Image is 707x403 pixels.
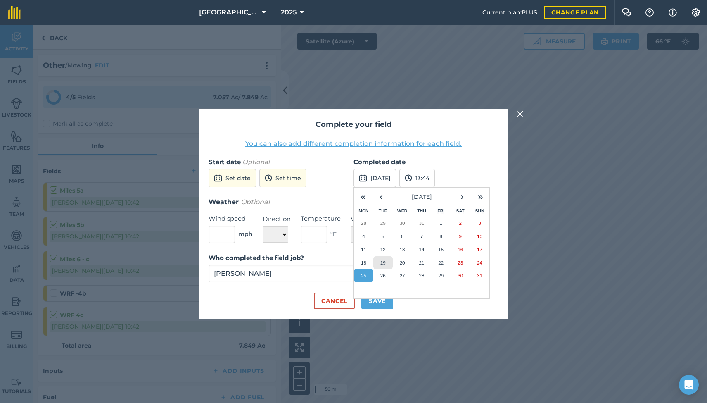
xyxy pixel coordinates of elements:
abbr: July 30, 2025 [400,220,405,226]
img: A cog icon [691,8,701,17]
abbr: August 8, 2025 [440,234,442,239]
abbr: August 16, 2025 [458,247,463,252]
button: August 5, 2025 [373,230,393,243]
button: August 22, 2025 [431,256,451,269]
button: August 13, 2025 [393,243,412,256]
button: August 2, 2025 [451,217,470,230]
button: August 12, 2025 [373,243,393,256]
strong: Completed date [353,158,406,166]
button: » [471,188,489,206]
abbr: August 28, 2025 [419,273,424,278]
button: August 11, 2025 [354,243,373,256]
strong: Start date [209,158,241,166]
span: mph [238,229,253,238]
button: August 10, 2025 [470,230,489,243]
button: August 27, 2025 [393,269,412,282]
abbr: July 28, 2025 [361,220,366,226]
abbr: August 22, 2025 [438,260,444,265]
button: August 29, 2025 [431,269,451,282]
abbr: August 11, 2025 [361,247,366,252]
button: August 8, 2025 [431,230,451,243]
button: August 19, 2025 [373,256,393,269]
abbr: August 9, 2025 [459,234,461,239]
abbr: August 2, 2025 [459,220,461,226]
button: August 9, 2025 [451,230,470,243]
button: ‹ [372,188,390,206]
button: August 4, 2025 [354,230,373,243]
img: Two speech bubbles overlapping with the left bubble in the forefront [622,8,631,17]
abbr: August 27, 2025 [400,273,405,278]
abbr: July 29, 2025 [380,220,386,226]
label: Wind speed [209,214,253,224]
abbr: Thursday [417,208,426,213]
abbr: August 17, 2025 [477,247,482,252]
abbr: August 10, 2025 [477,234,482,239]
abbr: July 31, 2025 [419,220,424,226]
button: August 16, 2025 [451,243,470,256]
button: August 23, 2025 [451,256,470,269]
button: August 14, 2025 [412,243,432,256]
abbr: Saturday [456,208,465,213]
button: August 20, 2025 [393,256,412,269]
img: svg+xml;base64,PD94bWwgdmVyc2lvbj0iMS4wIiBlbmNvZGluZz0idXRmLTgiPz4KPCEtLSBHZW5lcmF0b3I6IEFkb2JlIE... [405,173,412,183]
abbr: Friday [437,208,444,213]
abbr: August 21, 2025 [419,260,424,265]
button: August 21, 2025 [412,256,432,269]
button: [DATE] [390,188,453,206]
abbr: Monday [358,208,369,213]
abbr: August 30, 2025 [458,273,463,278]
abbr: August 29, 2025 [438,273,444,278]
button: August 24, 2025 [470,256,489,269]
h2: Complete your field [209,119,498,131]
button: Set time [259,169,306,187]
button: August 17, 2025 [470,243,489,256]
button: July 31, 2025 [412,217,432,230]
a: Change plan [544,6,606,19]
button: August 3, 2025 [470,217,489,230]
button: Cancel [314,293,355,309]
img: svg+xml;base64,PD94bWwgdmVyc2lvbj0iMS4wIiBlbmNvZGluZz0idXRmLTgiPz4KPCEtLSBHZW5lcmF0b3I6IEFkb2JlIE... [359,173,367,183]
abbr: Tuesday [379,208,387,213]
span: ° F [330,229,337,238]
img: A question mark icon [645,8,655,17]
em: Optional [241,198,270,206]
abbr: August 12, 2025 [380,247,386,252]
abbr: August 13, 2025 [400,247,405,252]
label: Temperature [301,214,341,224]
img: svg+xml;base64,PD94bWwgdmVyc2lvbj0iMS4wIiBlbmNvZGluZz0idXRmLTgiPz4KPCEtLSBHZW5lcmF0b3I6IEFkb2JlIE... [214,173,222,183]
button: August 15, 2025 [431,243,451,256]
button: July 29, 2025 [373,217,393,230]
button: August 30, 2025 [451,269,470,282]
button: Set date [209,169,256,187]
button: July 30, 2025 [393,217,412,230]
abbr: August 18, 2025 [361,260,366,265]
abbr: August 26, 2025 [380,273,386,278]
abbr: August 31, 2025 [477,273,482,278]
abbr: August 14, 2025 [419,247,424,252]
span: [GEOGRAPHIC_DATA] [199,7,259,17]
em: Optional [242,158,270,166]
label: Direction [263,214,291,224]
button: August 7, 2025 [412,230,432,243]
abbr: August 1, 2025 [440,220,442,226]
abbr: August 6, 2025 [401,234,403,239]
abbr: August 25, 2025 [361,273,366,278]
abbr: August 23, 2025 [458,260,463,265]
button: August 6, 2025 [393,230,412,243]
div: Open Intercom Messenger [679,375,699,395]
abbr: August 3, 2025 [478,220,481,226]
abbr: August 5, 2025 [382,234,384,239]
button: You can also add different completion information for each field. [245,139,462,149]
img: svg+xml;base64,PHN2ZyB4bWxucz0iaHR0cDovL3d3dy53My5vcmcvMjAwMC9zdmciIHdpZHRoPSIyMiIgaGVpZ2h0PSIzMC... [516,109,524,119]
button: 13:44 [399,169,435,187]
abbr: August 20, 2025 [400,260,405,265]
span: Current plan : PLUS [482,8,537,17]
strong: Who completed the field job? [209,254,304,262]
img: fieldmargin Logo [8,6,21,19]
button: August 28, 2025 [412,269,432,282]
label: Weather [351,214,391,224]
abbr: August 19, 2025 [380,260,386,265]
span: [DATE] [412,193,432,200]
abbr: Sunday [475,208,484,213]
button: › [453,188,471,206]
